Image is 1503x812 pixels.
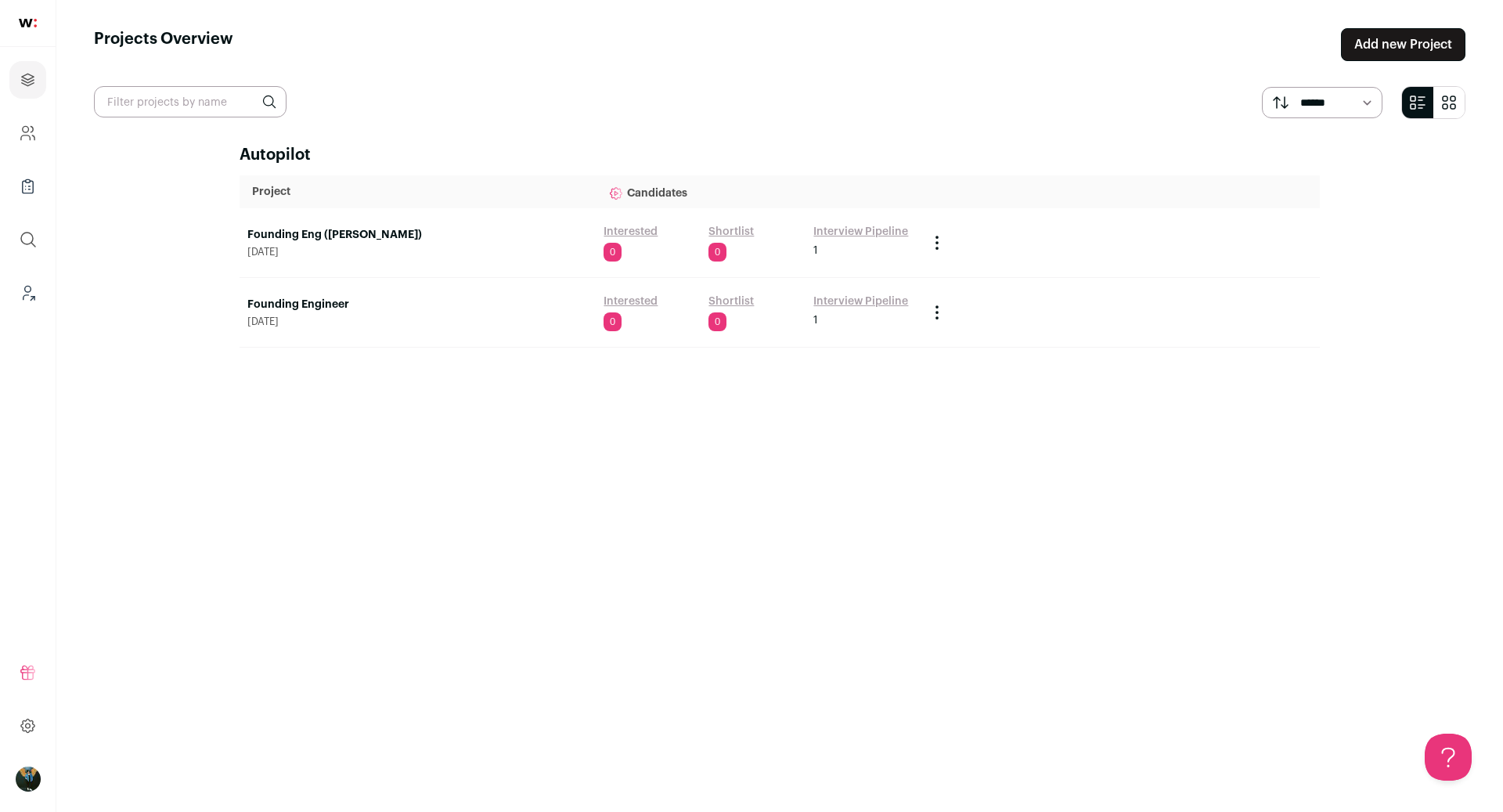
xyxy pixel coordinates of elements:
a: Shortlist [708,294,754,309]
button: Project Actions [928,233,946,252]
img: wellfound-shorthand-0d5821cbd27db2630d0214b213865d53afaa358527fdda9d0ea32b1df1b89c2c.svg [19,19,37,27]
a: Add new Project [1341,28,1465,61]
span: 0 [604,312,622,331]
button: Open dropdown [16,767,41,792]
a: Company Lists [9,168,46,205]
span: 1 [813,312,818,328]
iframe: Toggle Customer Support [1425,734,1472,781]
a: Shortlist [708,224,754,240]
a: Founding Eng ([PERSON_NAME]) [247,227,588,243]
span: 0 [708,243,726,262]
p: Candidates [608,176,907,208]
a: Interested [604,294,658,309]
span: [DATE] [247,316,588,328]
h2: Autopilot [240,144,1320,166]
span: 0 [708,312,726,331]
a: Interested [604,224,658,240]
img: 12031951-medium_jpg [16,767,41,792]
a: Company and ATS Settings [9,114,46,152]
input: Filter projects by name [94,86,287,117]
p: Project [252,184,583,200]
span: [DATE] [247,246,588,258]
a: Founding Engineer [247,297,588,312]
a: Interview Pipeline [813,224,908,240]
a: Interview Pipeline [813,294,908,309]
a: Projects [9,61,46,99]
span: 0 [604,243,622,262]
h1: Projects Overview [94,28,233,61]
span: 1 [813,243,818,258]
a: Leads (Backoffice) [9,274,46,312]
button: Project Actions [928,303,946,322]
